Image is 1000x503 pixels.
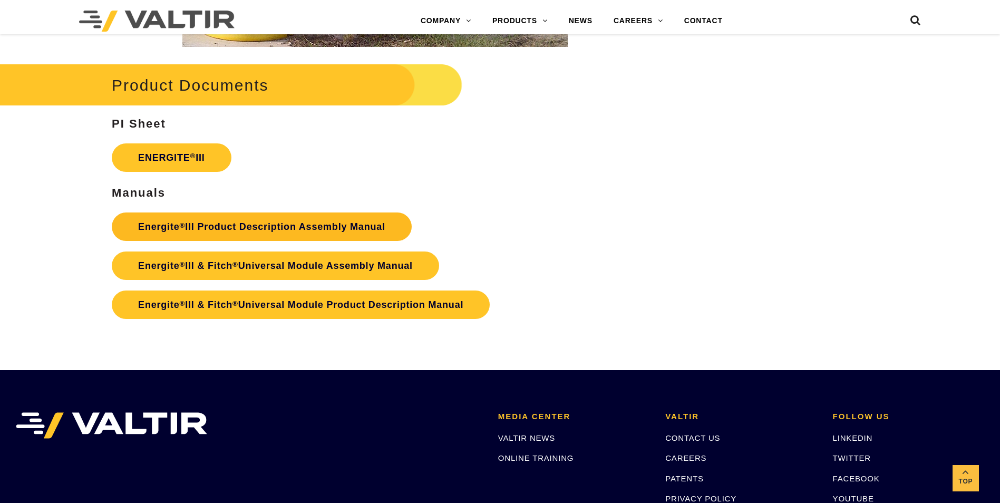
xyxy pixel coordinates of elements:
img: VALTIR [16,412,207,439]
a: Energite®III & Fitch®Universal Module Product Description Manual [112,291,490,319]
a: CAREERS [665,453,706,462]
a: CONTACT [674,11,733,32]
h2: MEDIA CENTER [498,412,649,421]
a: PRIVACY POLICY [665,494,736,503]
a: LINKEDIN [833,433,873,442]
h2: FOLLOW US [833,412,984,421]
a: NEWS [558,11,603,32]
a: FACEBOOK [833,474,880,483]
sup: ® [180,260,186,268]
span: Top [953,476,979,488]
a: PATENTS [665,474,704,483]
sup: ® [190,152,196,160]
a: Top [953,465,979,491]
sup: ® [232,299,238,307]
a: ENERGITE®III [112,143,231,172]
sup: ® [180,221,186,229]
h2: VALTIR [665,412,817,421]
a: Energite®III & Fitch®Universal Module Assembly Manual [112,252,439,280]
img: Valtir [79,11,235,32]
a: ONLINE TRAINING [498,453,574,462]
a: PRODUCTS [482,11,558,32]
a: COMPANY [410,11,482,32]
a: CAREERS [603,11,674,32]
a: YOUTUBE [833,494,874,503]
strong: Manuals [112,186,166,199]
sup: ® [180,299,186,307]
a: VALTIR NEWS [498,433,555,442]
strong: PI Sheet [112,117,166,130]
a: Energite®III Product Description Assembly Manual [112,212,412,241]
a: TWITTER [833,453,871,462]
a: CONTACT US [665,433,720,442]
sup: ® [232,260,238,268]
